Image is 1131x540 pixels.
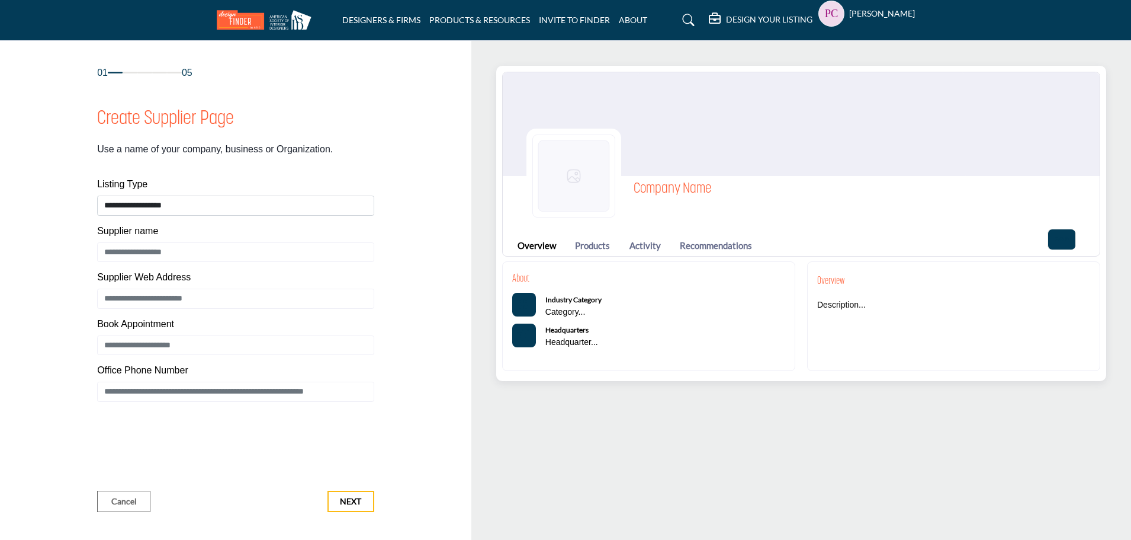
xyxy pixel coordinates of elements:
a: INVITE TO FINDER [539,15,610,25]
label: Supplier name [97,224,158,238]
b: Industry Category [545,295,602,304]
h5: [PERSON_NAME] [849,8,915,20]
input: Enter Supplier Web Address [97,289,374,309]
img: Logo [532,135,615,218]
p: Use a name of your company, business or Organization. [97,142,333,156]
p: Category... [545,306,602,318]
p: Headquarter... [545,337,598,349]
a: Activity [629,239,661,253]
label: Office Phone Number [97,363,188,378]
a: ABOUT [619,15,647,25]
h1: Company Name [634,178,711,200]
label: Supplier Web Address [97,270,191,285]
a: Search [671,11,702,30]
h5: DESIGN YOUR LISTING [726,14,812,25]
div: DESIGN YOUR LISTING [709,13,812,27]
button: Next [327,491,374,512]
button: HeadQuarters [512,324,536,347]
label: Listing Type [97,177,147,191]
label: Book Appointment [97,317,174,331]
input: Enter Book Appointment [97,335,374,356]
button: Categories List [512,293,536,317]
a: Recommendations [680,239,752,253]
h2: About [512,271,529,287]
b: Headquarters [545,325,589,334]
button: More Options [1048,229,1076,250]
p: Description... [817,299,866,311]
span: 01 [97,66,108,80]
span: Cancel [111,496,137,507]
a: PRODUCTS & RESOURCES [429,15,530,25]
input: Enter Supplier name [97,242,374,263]
a: DESIGNERS & FIRMS [342,15,420,25]
button: Show hide supplier dropdown [818,1,844,27]
input: Enter Office Phone Number Include country code e.g. +1.987.654.3210 [97,382,374,402]
img: site Logo [217,10,317,30]
a: Products [575,239,610,253]
img: Cover Image [503,72,1100,176]
h1: Create Supplier Page [97,105,234,133]
span: 05 [182,66,192,80]
a: Overview [518,239,556,253]
button: Cancel [97,491,150,512]
h2: Overview [817,274,845,290]
span: Next [340,496,361,507]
